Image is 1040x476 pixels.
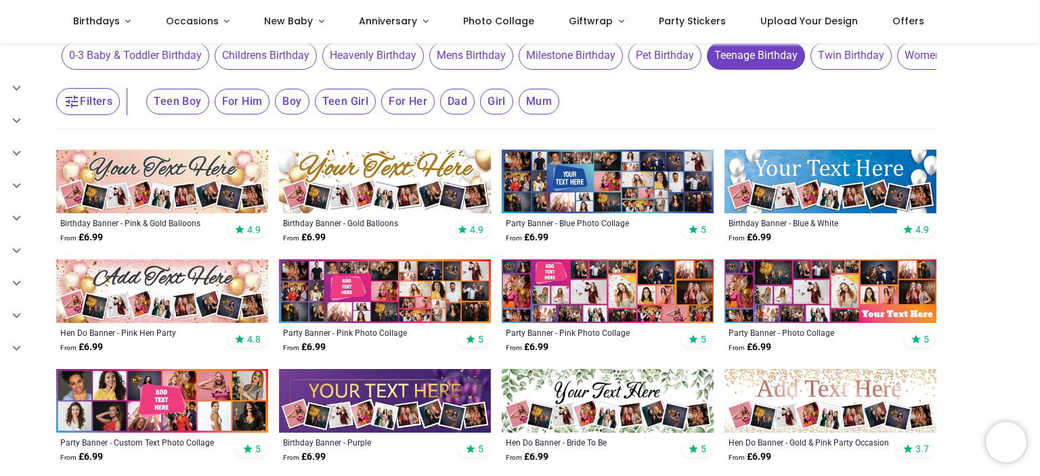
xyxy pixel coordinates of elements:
img: Personalised Happy Birthday Banner - Pink & Gold Balloons - 9 Photo Upload [56,150,268,213]
span: 4.9 [915,223,929,236]
span: Photo Collage [463,14,534,28]
span: From [283,234,299,242]
img: Personalised Party Banner - Blue Photo Collage - Custom Text & 30 Photo Upload [502,150,714,213]
span: 3.7 [915,443,929,455]
a: Birthday Banner - Pink & Gold Balloons [60,217,223,228]
strong: £ 6.99 [283,450,326,464]
span: 0-3 Baby & Toddler Birthday [62,42,209,69]
span: Pet Birthday [628,42,701,69]
button: Heavenly Birthday [317,42,424,69]
span: Heavenly Birthday [322,42,424,69]
button: Pet Birthday [623,42,701,69]
span: From [283,344,299,351]
span: From [60,234,77,242]
a: Party Banner - Custom Text Photo Collage [60,437,223,448]
a: Birthday Banner - Purple [283,437,446,448]
span: Anniversary [359,14,417,28]
span: Party Stickers [659,14,726,28]
span: Mens Birthday [429,42,513,69]
span: Birthdays [73,14,120,28]
span: Teen Boy [146,89,209,114]
span: 4.8 [247,333,261,345]
strong: £ 6.99 [729,341,771,354]
img: Personalised Happy Birthday Banner - Blue & White - 9 Photo Upload [724,150,936,213]
img: Personalised Party Banner - Custom Text Photo Collage - 12 Photo Upload [56,369,268,433]
a: Party Banner - Pink Photo Collage [283,327,446,338]
a: Party Banner - Pink Photo Collage [506,327,669,338]
span: 5 [478,333,483,345]
span: 4.9 [247,223,261,236]
a: Party Banner - Photo Collage [729,327,892,338]
button: Childrens Birthday [209,42,317,69]
span: 5 [701,223,706,236]
span: Milestone Birthday [519,42,623,69]
button: Teenage Birthday [701,42,805,69]
img: Personalised Hen Do Banner - Bride To Be - 9 Photo Upload [502,369,714,433]
span: Childrens Birthday [215,42,317,69]
button: Milestone Birthday [513,42,623,69]
strong: £ 6.99 [283,341,326,354]
strong: £ 6.99 [60,450,103,464]
span: 5 [255,443,261,455]
span: From [506,454,522,461]
a: Party Banner - Blue Photo Collage [506,217,669,228]
strong: £ 6.99 [506,231,548,244]
button: Mens Birthday [424,42,513,69]
span: For Him [215,89,270,114]
span: Boy [275,89,309,114]
span: From [506,344,522,351]
span: Dad [440,89,475,114]
strong: £ 6.99 [729,231,771,244]
img: Personalised Hen Do Banner - Pink Hen Party - 9 Photo Upload [56,259,268,323]
span: Upload Your Design [760,14,858,28]
span: Womens Birthday [897,42,997,69]
a: Birthday Banner - Blue & White [729,217,892,228]
span: 5 [701,443,706,455]
span: 5 [701,333,706,345]
button: Twin Birthday [805,42,892,69]
img: Personalised Party Banner - Photo Collage - 23 Photo Upload [724,259,936,323]
span: Giftwrap [569,14,613,28]
img: Personalised Happy Birthday Banner - Gold Balloons - 9 Photo Upload [279,150,491,213]
a: Birthday Banner - Gold Balloons [283,217,446,228]
strong: £ 6.99 [506,450,548,464]
strong: £ 6.99 [283,231,326,244]
span: Girl [480,89,513,114]
img: Personalised Happy Birthday Banner - Purple - 9 Photo Upload [279,369,491,433]
img: Personalised Hen Do Banner - Gold & Pink Party Occasion - 9 Photo Upload [724,369,936,433]
span: From [60,344,77,351]
span: From [60,454,77,461]
span: New Baby [264,14,313,28]
strong: £ 6.99 [506,341,548,354]
button: Womens Birthday [892,42,997,69]
iframe: Brevo live chat [986,422,1026,462]
button: Filters [56,88,120,115]
span: Teen Girl [315,89,376,114]
span: From [506,234,522,242]
span: From [729,234,745,242]
span: Mum [519,89,559,114]
span: 5 [478,443,483,455]
a: Hen Do Banner - Gold & Pink Party Occasion [729,437,892,448]
span: Occasions [166,14,219,28]
img: Personalised Party Banner - Pink Photo Collage - Add Text & 30 Photo Upload [279,259,491,323]
strong: £ 6.99 [60,231,103,244]
a: Hen Do Banner - Bride To Be [506,437,669,448]
span: 5 [924,333,929,345]
a: Hen Do Banner - Pink Hen Party [60,327,223,338]
span: For Her [381,89,435,114]
strong: £ 6.99 [729,450,771,464]
span: From [729,344,745,351]
img: Personalised Party Banner - Pink Photo Collage - Custom Text & 25 Photo Upload [502,259,714,323]
span: 4.9 [470,223,483,236]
